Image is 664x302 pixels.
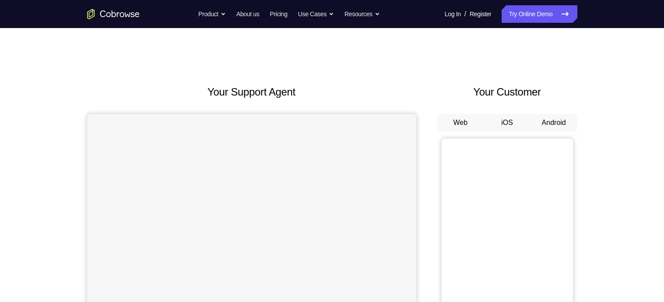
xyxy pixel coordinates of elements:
[484,114,530,131] button: iOS
[437,84,577,100] h2: Your Customer
[445,5,461,23] a: Log In
[470,5,491,23] a: Register
[87,84,416,100] h2: Your Support Agent
[344,5,380,23] button: Resources
[437,114,484,131] button: Web
[464,9,466,19] span: /
[87,9,140,19] a: Go to the home page
[298,5,334,23] button: Use Cases
[502,5,577,23] a: Try Online Demo
[198,5,226,23] button: Product
[530,114,577,131] button: Android
[270,5,287,23] a: Pricing
[236,5,259,23] a: About us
